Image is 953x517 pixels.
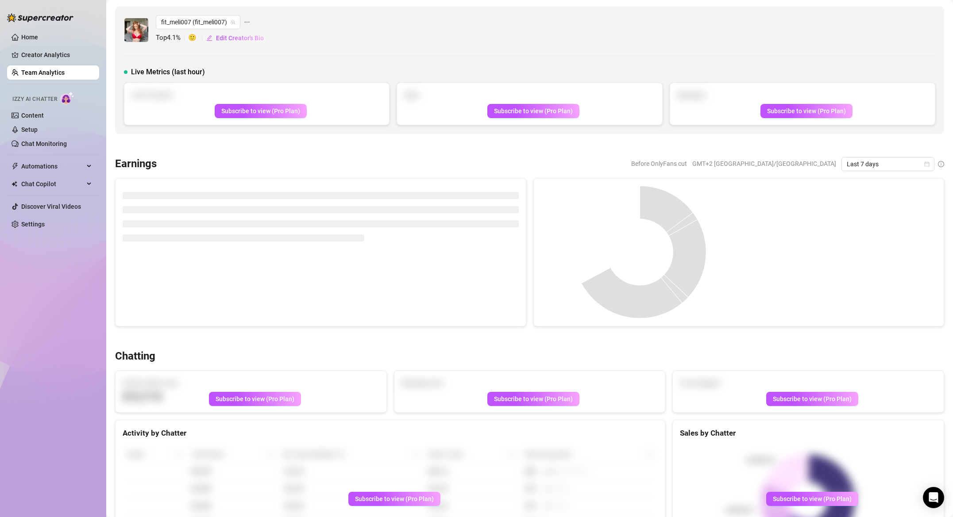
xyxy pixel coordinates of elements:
[773,495,852,502] span: Subscribe to view (Pro Plan)
[692,157,836,170] span: GMT+2 [GEOGRAPHIC_DATA]/[GEOGRAPHIC_DATA]
[216,395,294,402] span: Subscribe to view (Pro Plan)
[131,67,205,77] span: Live Metrics (last hour)
[21,221,45,228] a: Settings
[7,13,73,22] img: logo-BBDzfeDw.svg
[123,427,658,439] div: Activity by Chatter
[847,157,929,171] span: Last 7 days
[766,492,858,506] button: Subscribe to view (Pro Plan)
[487,104,579,118] button: Subscribe to view (Pro Plan)
[924,161,930,167] span: calendar
[21,34,38,41] a: Home
[680,427,937,439] div: Sales by Chatter
[348,492,440,506] button: Subscribe to view (Pro Plan)
[12,95,57,103] span: Izzy AI Chatter
[767,107,846,115] span: Subscribe to view (Pro Plan)
[209,392,301,406] button: Subscribe to view (Pro Plan)
[494,395,573,402] span: Subscribe to view (Pro Plan)
[631,157,687,170] span: Before OnlyFans cut
[216,34,264,42] span: Edit Creator's Bio
[244,15,250,29] span: ellipsis
[12,181,17,187] img: Chat Copilot
[773,395,852,402] span: Subscribe to view (Pro Plan)
[115,157,157,171] h3: Earnings
[188,33,206,43] span: 🙂
[766,392,858,406] button: Subscribe to view (Pro Plan)
[21,159,84,173] span: Automations
[221,107,300,115] span: Subscribe to view (Pro Plan)
[21,203,81,210] a: Discover Viral Videos
[21,126,38,133] a: Setup
[156,33,188,43] span: Top 4.1 %
[230,19,235,25] span: team
[494,107,573,115] span: Subscribe to view (Pro Plan)
[938,161,944,167] span: info-circle
[161,15,235,29] span: fit_meli007 (fit_meli007)
[215,104,307,118] button: Subscribe to view (Pro Plan)
[923,487,944,508] div: Open Intercom Messenger
[21,69,65,76] a: Team Analytics
[61,92,74,104] img: AI Chatter
[206,31,264,45] button: Edit Creator's Bio
[12,163,19,170] span: thunderbolt
[21,48,92,62] a: Creator Analytics
[21,140,67,147] a: Chat Monitoring
[206,35,212,41] span: edit
[760,104,853,118] button: Subscribe to view (Pro Plan)
[487,392,579,406] button: Subscribe to view (Pro Plan)
[124,18,148,42] img: fit_meli007
[115,349,155,364] h3: Chatting
[21,112,44,119] a: Content
[21,177,84,191] span: Chat Copilot
[355,495,434,502] span: Subscribe to view (Pro Plan)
